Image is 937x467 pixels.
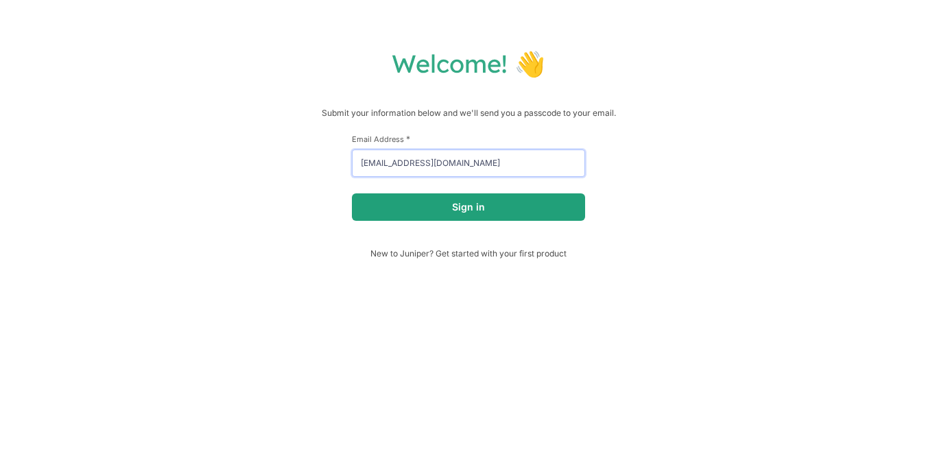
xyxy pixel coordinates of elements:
[352,134,585,144] label: Email Address
[406,134,410,144] span: This field is required.
[14,106,923,120] p: Submit your information below and we'll send you a passcode to your email.
[352,248,585,259] span: New to Juniper? Get started with your first product
[352,193,585,221] button: Sign in
[14,48,923,79] h1: Welcome! 👋
[352,149,585,177] input: email@example.com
